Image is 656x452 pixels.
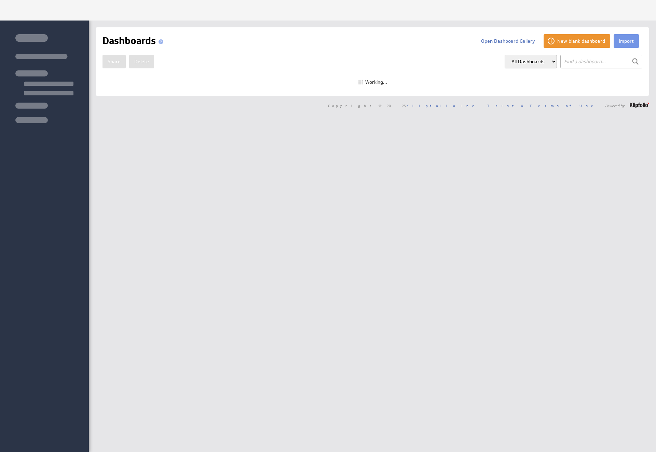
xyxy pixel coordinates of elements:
[614,34,639,48] button: Import
[358,80,387,84] div: Working...
[15,34,73,123] img: skeleton-sidenav.svg
[544,34,610,48] button: New blank dashboard
[487,103,598,108] a: Trust & Terms of Use
[102,55,126,68] button: Share
[328,104,480,107] span: Copyright © 2025
[605,104,625,107] span: Powered by
[560,55,642,68] input: Find a dashboard...
[102,34,166,48] h1: Dashboards
[476,34,540,48] button: Open Dashboard Gallery
[129,55,154,68] button: Delete
[630,103,649,108] img: logo-footer.png
[407,103,480,108] a: Klipfolio Inc.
